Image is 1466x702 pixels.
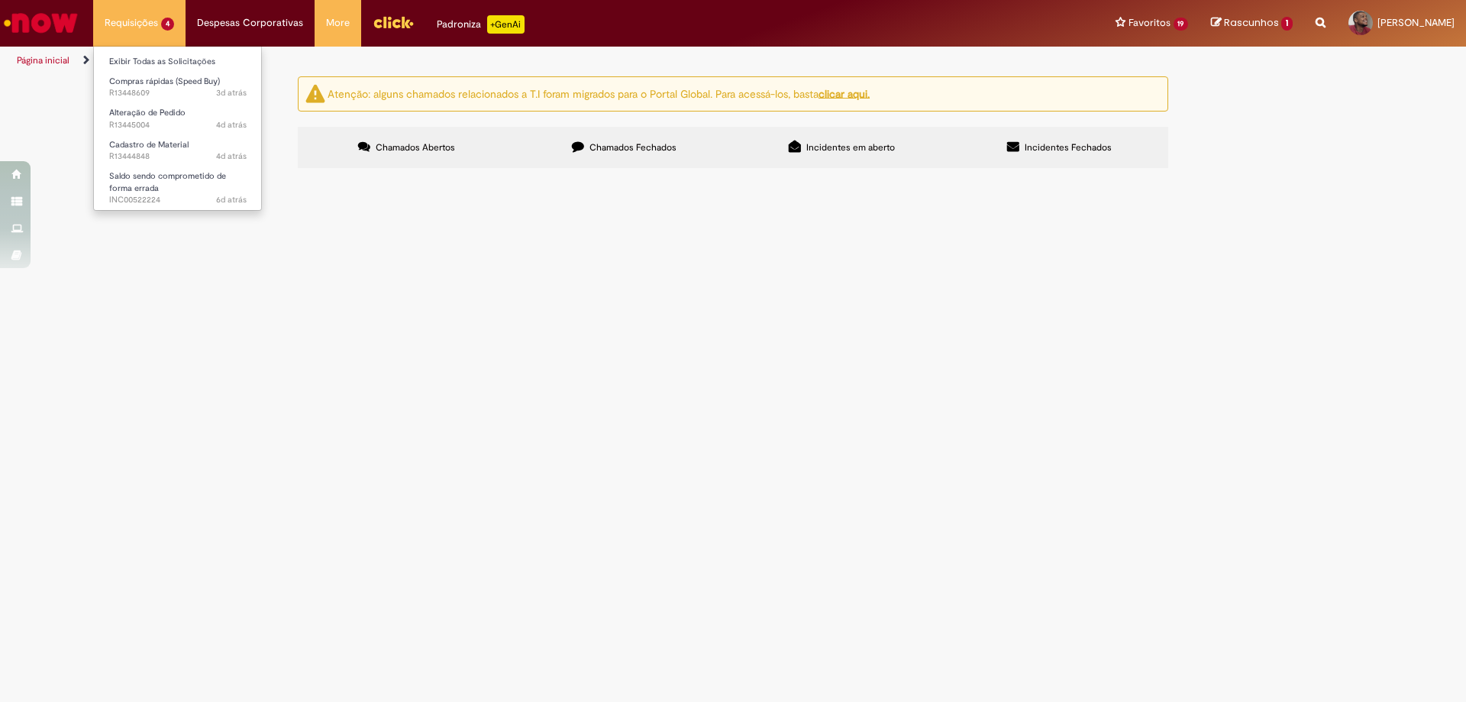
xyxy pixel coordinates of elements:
[1129,15,1171,31] span: Favoritos
[109,76,220,87] span: Compras rápidas (Speed Buy)
[589,141,676,154] span: Chamados Fechados
[94,73,262,102] a: Aberto R13448609 : Compras rápidas (Speed Buy)
[1377,16,1455,29] span: [PERSON_NAME]
[437,15,525,34] div: Padroniza
[328,86,870,100] ng-bind-html: Atenção: alguns chamados relacionados a T.I foram migrados para o Portal Global. Para acessá-los,...
[216,87,247,99] span: 3d atrás
[197,15,303,31] span: Despesas Corporativas
[1281,17,1293,31] span: 1
[373,11,414,34] img: click_logo_yellow_360x200.png
[806,141,895,154] span: Incidentes em aberto
[216,150,247,162] time: 25/08/2025 15:06:27
[105,15,158,31] span: Requisições
[11,47,966,75] ul: Trilhas de página
[109,150,247,163] span: R13444848
[216,150,247,162] span: 4d atrás
[93,46,262,211] ul: Requisições
[1224,15,1279,30] span: Rascunhos
[94,168,262,201] a: Aberto INC00522224 : Saldo sendo comprometido de forma errada
[487,15,525,34] p: +GenAi
[216,119,247,131] time: 25/08/2025 15:32:33
[1025,141,1112,154] span: Incidentes Fechados
[216,87,247,99] time: 26/08/2025 14:22:03
[109,107,186,118] span: Alteração de Pedido
[109,194,247,206] span: INC00522224
[94,137,262,165] a: Aberto R13444848 : Cadastro de Material
[2,8,80,38] img: ServiceNow
[17,54,69,66] a: Página inicial
[819,86,870,100] a: clicar aqui.
[109,170,226,194] span: Saldo sendo comprometido de forma errada
[216,194,247,205] time: 22/08/2025 16:37:11
[216,194,247,205] span: 6d atrás
[109,139,189,150] span: Cadastro de Material
[326,15,350,31] span: More
[376,141,455,154] span: Chamados Abertos
[94,53,262,70] a: Exibir Todas as Solicitações
[109,119,247,131] span: R13445004
[109,87,247,99] span: R13448609
[1211,16,1293,31] a: Rascunhos
[1174,18,1189,31] span: 19
[161,18,174,31] span: 4
[216,119,247,131] span: 4d atrás
[94,105,262,133] a: Aberto R13445004 : Alteração de Pedido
